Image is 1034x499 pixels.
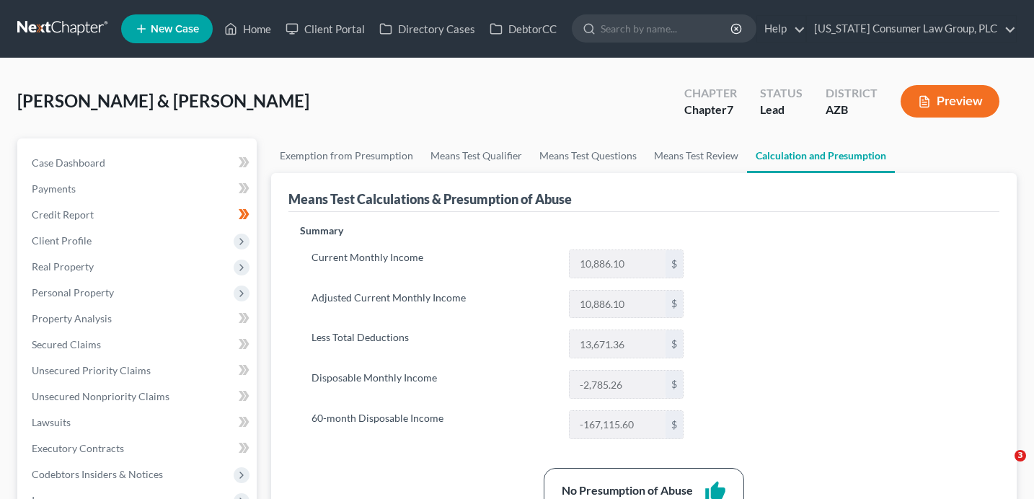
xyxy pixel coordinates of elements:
input: 0.00 [570,291,666,318]
span: 7 [727,102,733,116]
div: AZB [826,102,878,118]
label: 60-month Disposable Income [304,410,562,439]
span: Case Dashboard [32,156,105,169]
span: Payments [32,182,76,195]
a: Help [757,16,805,42]
span: Codebtors Insiders & Notices [32,468,163,480]
label: Disposable Monthly Income [304,370,562,399]
input: Search by name... [601,15,733,42]
a: Means Test Questions [531,138,645,173]
span: Lawsuits [32,416,71,428]
span: Executory Contracts [32,442,124,454]
a: Executory Contracts [20,436,257,462]
div: $ [666,291,683,318]
span: Secured Claims [32,338,101,350]
input: 0.00 [570,250,666,278]
span: Unsecured Nonpriority Claims [32,390,169,402]
span: Client Profile [32,234,92,247]
a: Calculation and Presumption [747,138,895,173]
div: Chapter [684,85,737,102]
a: Unsecured Nonpriority Claims [20,384,257,410]
a: Exemption from Presumption [271,138,422,173]
input: 0.00 [570,411,666,438]
span: Property Analysis [32,312,112,324]
a: DebtorCC [482,16,564,42]
a: Home [217,16,278,42]
a: Payments [20,176,257,202]
a: Unsecured Priority Claims [20,358,257,384]
a: Means Test Qualifier [422,138,531,173]
a: Case Dashboard [20,150,257,176]
iframe: Intercom live chat [985,450,1020,485]
div: No Presumption of Abuse [562,482,693,499]
span: 3 [1015,450,1026,462]
div: Lead [760,102,803,118]
div: District [826,85,878,102]
label: Less Total Deductions [304,330,562,358]
span: [PERSON_NAME] & [PERSON_NAME] [17,90,309,111]
a: [US_STATE] Consumer Law Group, PLC [807,16,1016,42]
span: Real Property [32,260,94,273]
div: Status [760,85,803,102]
input: 0.00 [570,330,666,358]
span: New Case [151,24,199,35]
label: Adjusted Current Monthly Income [304,290,562,319]
div: $ [666,371,683,398]
div: Means Test Calculations & Presumption of Abuse [288,190,572,208]
div: $ [666,250,683,278]
a: Secured Claims [20,332,257,358]
div: Chapter [684,102,737,118]
a: Directory Cases [372,16,482,42]
span: Personal Property [32,286,114,299]
a: Lawsuits [20,410,257,436]
a: Client Portal [278,16,372,42]
label: Current Monthly Income [304,249,562,278]
input: 0.00 [570,371,666,398]
p: Summary [300,224,695,238]
button: Preview [901,85,999,118]
div: $ [666,330,683,358]
div: $ [666,411,683,438]
a: Property Analysis [20,306,257,332]
span: Credit Report [32,208,94,221]
a: Credit Report [20,202,257,228]
a: Means Test Review [645,138,747,173]
span: Unsecured Priority Claims [32,364,151,376]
